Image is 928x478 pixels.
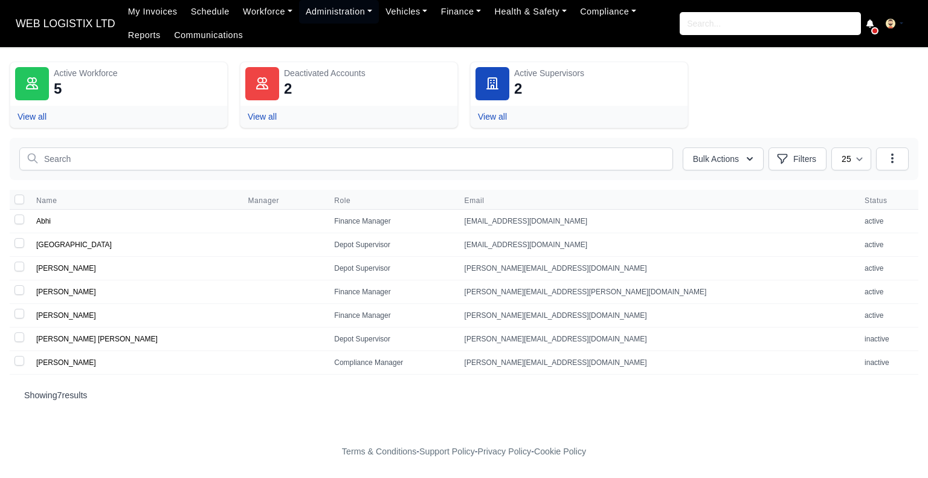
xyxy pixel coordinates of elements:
span: 7 [57,390,62,400]
td: active [857,257,918,280]
td: inactive [857,328,918,351]
button: Role [334,196,360,205]
input: Search [19,147,673,170]
td: [PERSON_NAME][EMAIL_ADDRESS][DOMAIN_NAME] [457,328,857,351]
a: Terms & Conditions [342,447,416,456]
td: [PERSON_NAME][EMAIL_ADDRESS][DOMAIN_NAME] [457,257,857,280]
td: inactive [857,351,918,375]
td: Depot Supervisor [327,233,457,257]
td: Finance Manager [327,280,457,304]
div: Active Supervisors [514,67,683,79]
a: Cookie Policy [534,447,586,456]
a: [PERSON_NAME] [36,311,96,320]
span: Email [465,196,850,205]
div: 2 [284,79,292,99]
button: Name [36,196,66,205]
button: Filters [768,147,826,170]
td: [EMAIL_ADDRESS][DOMAIN_NAME] [457,233,857,257]
a: [PERSON_NAME] [PERSON_NAME] [36,335,158,343]
a: [PERSON_NAME] [36,264,96,273]
a: [PERSON_NAME] [36,288,96,296]
td: Finance Manager [327,304,457,328]
td: [PERSON_NAME][EMAIL_ADDRESS][PERSON_NAME][DOMAIN_NAME] [457,280,857,304]
span: Name [36,196,57,205]
td: Depot Supervisor [327,328,457,351]
div: 2 [514,79,522,99]
td: active [857,210,918,233]
a: [GEOGRAPHIC_DATA] [36,241,112,249]
span: Manager [248,196,279,205]
td: Depot Supervisor [327,257,457,280]
button: Manager [248,196,289,205]
td: [PERSON_NAME][EMAIL_ADDRESS][DOMAIN_NAME] [457,304,857,328]
span: WEB LOGISTIX LTD [10,11,121,36]
td: active [857,233,918,257]
span: Status [865,196,911,205]
div: - - - [120,445,808,459]
a: Abhi [36,217,51,225]
a: View all [248,112,277,121]
a: Privacy Policy [478,447,532,456]
a: View all [478,112,507,121]
td: [PERSON_NAME][EMAIL_ADDRESS][DOMAIN_NAME] [457,351,857,375]
a: Communications [167,24,250,47]
a: WEB LOGISTIX LTD [10,12,121,36]
td: active [857,280,918,304]
span: Role [334,196,350,205]
td: Finance Manager [327,210,457,233]
td: Compliance Manager [327,351,457,375]
div: Active Workforce [54,67,222,79]
div: 5 [54,79,62,99]
td: [EMAIL_ADDRESS][DOMAIN_NAME] [457,210,857,233]
input: Search... [680,12,861,35]
a: [PERSON_NAME] [36,358,96,367]
button: Bulk Actions [683,147,764,170]
a: View all [18,112,47,121]
a: Reports [121,24,167,47]
div: Deactivated Accounts [284,67,453,79]
p: Showing results [24,389,904,401]
td: active [857,304,918,328]
a: Support Policy [419,447,475,456]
